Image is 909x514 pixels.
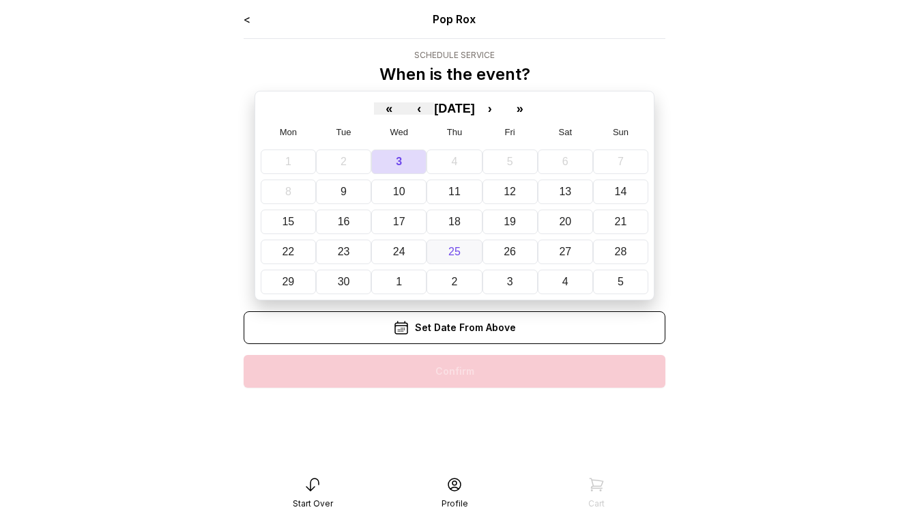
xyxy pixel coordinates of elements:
button: September 23, 2025 [316,240,371,264]
abbr: September 27, 2025 [559,246,571,257]
abbr: October 4, 2025 [562,276,568,287]
a: < [244,12,250,26]
abbr: September 4, 2025 [451,156,457,167]
button: September 4, 2025 [427,149,482,174]
button: September 19, 2025 [482,210,538,234]
abbr: September 22, 2025 [282,246,294,257]
div: Cart [588,498,605,509]
abbr: September 5, 2025 [507,156,513,167]
button: September 16, 2025 [316,210,371,234]
button: September 29, 2025 [261,270,316,294]
button: September 11, 2025 [427,180,482,204]
abbr: Saturday [559,127,573,137]
button: October 2, 2025 [427,270,482,294]
abbr: September 30, 2025 [338,276,350,287]
button: September 21, 2025 [593,210,648,234]
abbr: September 2, 2025 [341,156,347,167]
div: Start Over [293,498,333,509]
button: September 27, 2025 [538,240,593,264]
abbr: September 20, 2025 [559,216,571,227]
button: ‹ [404,102,434,115]
abbr: September 1, 2025 [285,156,291,167]
abbr: September 28, 2025 [615,246,627,257]
button: October 4, 2025 [538,270,593,294]
button: September 3, 2025 [371,149,427,174]
abbr: September 21, 2025 [615,216,627,227]
button: September 8, 2025 [261,180,316,204]
button: September 15, 2025 [261,210,316,234]
div: Set Date From Above [244,311,665,344]
abbr: Monday [280,127,297,137]
abbr: September 9, 2025 [341,186,347,197]
button: September 12, 2025 [482,180,538,204]
button: September 22, 2025 [261,240,316,264]
abbr: September 15, 2025 [282,216,294,227]
button: September 5, 2025 [482,149,538,174]
abbr: September 26, 2025 [504,246,516,257]
button: September 28, 2025 [593,240,648,264]
abbr: Tuesday [336,127,351,137]
abbr: October 3, 2025 [507,276,513,287]
div: Pop Rox [328,11,581,27]
abbr: October 1, 2025 [396,276,402,287]
button: September 25, 2025 [427,240,482,264]
div: Schedule Service [379,50,530,61]
button: September 2, 2025 [316,149,371,174]
abbr: September 10, 2025 [393,186,405,197]
button: [DATE] [434,102,475,115]
button: September 9, 2025 [316,180,371,204]
abbr: Wednesday [390,127,409,137]
abbr: September 8, 2025 [285,186,291,197]
button: September 14, 2025 [593,180,648,204]
button: September 24, 2025 [371,240,427,264]
abbr: Sunday [613,127,629,137]
abbr: September 17, 2025 [393,216,405,227]
button: October 1, 2025 [371,270,427,294]
button: September 26, 2025 [482,240,538,264]
abbr: October 2, 2025 [451,276,457,287]
abbr: Friday [505,127,515,137]
abbr: September 12, 2025 [504,186,516,197]
abbr: September 29, 2025 [282,276,294,287]
button: › [475,102,505,115]
button: September 1, 2025 [261,149,316,174]
abbr: September 23, 2025 [338,246,350,257]
button: September 13, 2025 [538,180,593,204]
p: When is the event? [379,63,530,85]
button: September 7, 2025 [593,149,648,174]
abbr: September 16, 2025 [338,216,350,227]
abbr: September 6, 2025 [562,156,568,167]
abbr: September 13, 2025 [559,186,571,197]
abbr: September 11, 2025 [448,186,461,197]
button: September 17, 2025 [371,210,427,234]
button: September 20, 2025 [538,210,593,234]
button: September 30, 2025 [316,270,371,294]
abbr: September 19, 2025 [504,216,516,227]
div: Profile [442,498,468,509]
button: October 5, 2025 [593,270,648,294]
button: September 18, 2025 [427,210,482,234]
abbr: September 24, 2025 [393,246,405,257]
button: « [374,102,404,115]
abbr: September 3, 2025 [396,156,402,167]
button: October 3, 2025 [482,270,538,294]
abbr: September 14, 2025 [615,186,627,197]
abbr: September 18, 2025 [448,216,461,227]
button: September 10, 2025 [371,180,427,204]
abbr: October 5, 2025 [618,276,624,287]
abbr: September 7, 2025 [618,156,624,167]
button: September 6, 2025 [538,149,593,174]
button: » [505,102,535,115]
abbr: Thursday [447,127,462,137]
abbr: September 25, 2025 [448,246,461,257]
